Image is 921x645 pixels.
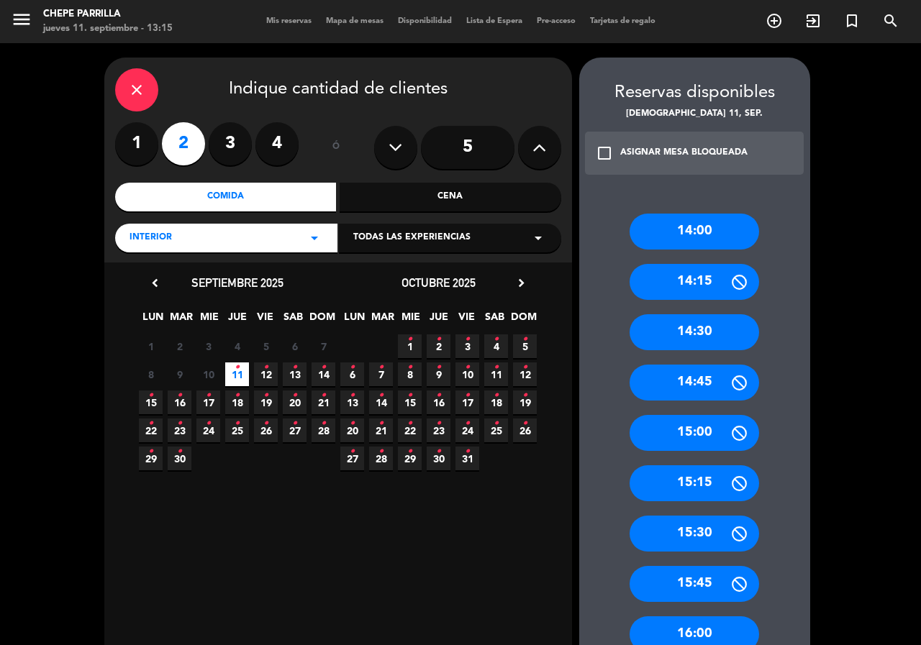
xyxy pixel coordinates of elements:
div: jueves 11. septiembre - 13:15 [43,22,173,36]
span: 10 [196,362,220,386]
span: 29 [398,447,422,470]
span: 30 [427,447,450,470]
span: VIE [253,308,277,332]
div: Chepe Parrilla [43,7,173,22]
span: octubre 2025 [401,275,476,290]
span: 27 [340,447,364,470]
i: • [235,356,240,379]
span: Disponibilidad [391,17,459,25]
span: 19 [254,390,278,414]
span: 8 [139,362,163,386]
i: • [494,328,499,351]
span: 21 [369,418,393,442]
i: • [292,356,297,379]
i: arrow_drop_down [306,229,323,247]
span: JUE [225,308,249,332]
span: 18 [225,390,249,414]
i: • [263,412,268,435]
i: search [882,12,899,29]
span: 9 [168,362,191,386]
label: 4 [255,122,299,165]
i: • [494,384,499,407]
i: • [263,384,268,407]
span: SAB [281,308,305,332]
i: • [407,412,412,435]
i: • [148,384,153,407]
i: • [522,384,527,407]
i: • [350,384,355,407]
i: • [350,440,355,463]
i: • [436,328,441,351]
span: 5 [254,334,278,358]
i: add_circle_outline [766,12,783,29]
span: 17 [455,390,479,414]
i: • [321,384,326,407]
i: • [177,384,182,407]
span: 20 [283,390,307,414]
span: 26 [513,418,537,442]
i: • [206,412,211,435]
i: • [522,412,527,435]
div: ASIGNAR MESA BLOQUEADA [620,146,748,160]
i: close [128,81,145,99]
span: 26 [254,418,278,442]
span: Tarjetas de regalo [583,17,663,25]
span: 16 [427,390,450,414]
i: • [378,412,384,435]
span: 13 [340,390,364,414]
i: menu [11,9,32,30]
i: • [407,328,412,351]
span: 17 [196,390,220,414]
span: MIE [197,308,221,332]
span: 28 [312,418,335,442]
span: 12 [513,362,537,386]
button: menu [11,9,32,35]
i: • [436,412,441,435]
i: chevron_right [514,275,529,291]
span: 7 [312,334,335,358]
i: • [206,384,211,407]
span: JUE [427,308,450,332]
i: • [436,440,441,463]
span: 1 [139,334,163,358]
i: exit_to_app [804,12,822,29]
div: 14:45 [630,365,759,401]
span: 21 [312,390,335,414]
span: MAR [371,308,394,332]
i: • [465,328,470,351]
i: • [494,356,499,379]
div: 14:00 [630,214,759,250]
i: • [465,412,470,435]
i: • [148,412,153,435]
span: 31 [455,447,479,470]
span: Todas las experiencias [353,231,471,245]
i: chevron_left [148,275,163,291]
span: 6 [283,334,307,358]
div: 14:30 [630,314,759,350]
i: • [235,412,240,435]
span: 25 [484,418,508,442]
span: 10 [455,362,479,386]
span: 4 [225,334,249,358]
span: 22 [398,418,422,442]
i: • [292,384,297,407]
div: [DEMOGRAPHIC_DATA] 11, sep. [579,107,810,122]
span: MAR [169,308,193,332]
span: Mapa de mesas [319,17,391,25]
div: 15:45 [630,566,759,602]
span: 23 [168,418,191,442]
span: 2 [168,334,191,358]
span: 15 [139,390,163,414]
span: 24 [455,418,479,442]
i: • [321,412,326,435]
span: septiembre 2025 [191,275,283,290]
div: 15:30 [630,516,759,552]
div: Cena [340,183,561,211]
i: • [177,412,182,435]
div: 15:15 [630,465,759,501]
span: 14 [312,362,335,386]
span: 6 [340,362,364,386]
i: • [350,412,355,435]
span: VIE [455,308,478,332]
i: turned_in_not [843,12,861,29]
